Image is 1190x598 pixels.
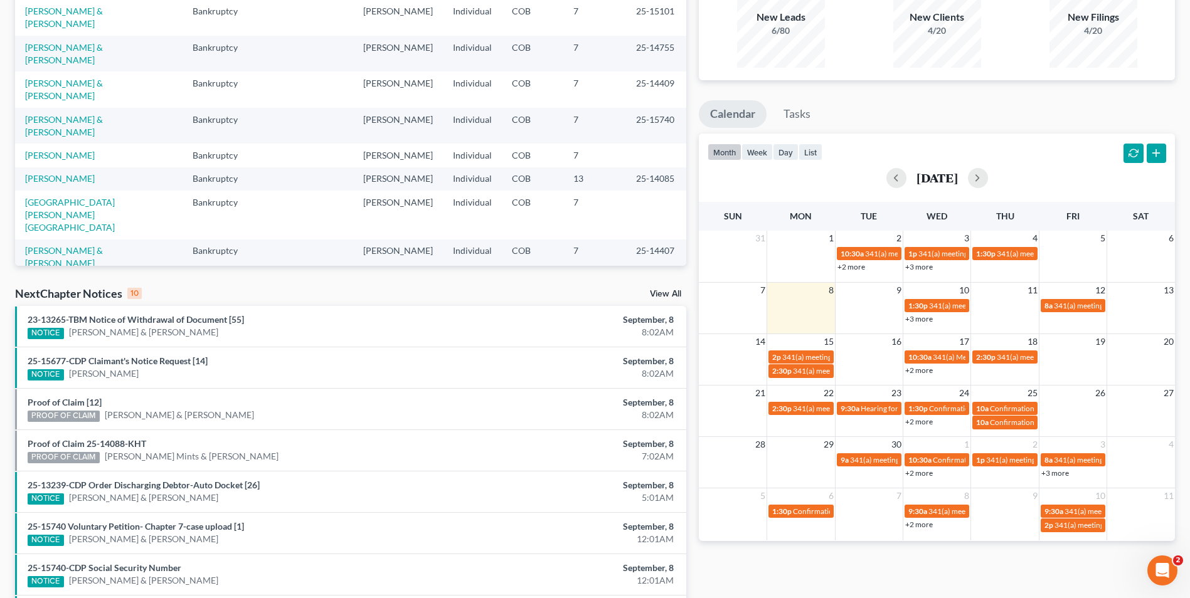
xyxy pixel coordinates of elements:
[1044,520,1053,530] span: 2p
[28,438,146,449] a: Proof of Claim 25-14088-KHT
[183,191,261,239] td: Bankruptcy
[841,404,859,413] span: 9:30a
[183,239,261,275] td: Bankruptcy
[467,479,674,491] div: September, 8
[754,334,767,349] span: 14
[793,506,935,516] span: Confirmation hearing for [PERSON_NAME]
[905,365,933,375] a: +2 more
[822,334,835,349] span: 15
[443,144,502,167] td: Individual
[353,239,443,275] td: [PERSON_NAME]
[467,533,674,545] div: 12:01AM
[976,352,996,362] span: 2:30p
[1026,283,1039,298] span: 11
[841,455,849,464] span: 9a
[626,36,686,71] td: 25-14755
[15,286,142,301] div: NextChapter Notices
[759,488,767,503] span: 5
[183,144,261,167] td: Bankruptcy
[626,167,686,191] td: 25-14085
[976,455,985,464] span: 1p
[563,36,626,71] td: 7
[1133,211,1149,221] span: Sat
[25,78,103,101] a: [PERSON_NAME] & [PERSON_NAME]
[502,191,563,239] td: COB
[353,71,443,107] td: [PERSON_NAME]
[737,24,825,37] div: 6/80
[28,328,64,339] div: NOTICE
[467,562,674,574] div: September, 8
[28,411,100,422] div: PROOF OF CLAIM
[28,535,64,546] div: NOTICE
[1162,386,1175,401] span: 27
[105,409,254,421] a: [PERSON_NAME] & [PERSON_NAME]
[861,404,959,413] span: Hearing for [PERSON_NAME]
[850,455,971,464] span: 341(a) meeting for [PERSON_NAME]
[28,562,181,573] a: 25-15740-CDP Social Security Number
[958,334,970,349] span: 17
[28,493,64,505] div: NOTICE
[1167,231,1175,246] span: 6
[1065,506,1186,516] span: 341(a) meeting for [PERSON_NAME]
[724,211,742,221] span: Sun
[183,167,261,191] td: Bankruptcy
[1066,211,1080,221] span: Fri
[502,71,563,107] td: COB
[908,301,928,310] span: 1:30p
[841,249,864,258] span: 10:30a
[183,71,261,107] td: Bankruptcy
[626,239,686,275] td: 25-14407
[467,326,674,338] div: 8:02AM
[861,211,877,221] span: Tue
[737,10,825,24] div: New Leads
[895,283,903,298] span: 9
[827,283,835,298] span: 8
[28,355,208,366] a: 25-15677-CDP Claimant's Notice Request [14]
[793,404,914,413] span: 341(a) meeting for [PERSON_NAME]
[1162,334,1175,349] span: 20
[467,450,674,463] div: 7:02AM
[1049,10,1137,24] div: New Filings
[905,468,933,478] a: +2 more
[69,326,218,338] a: [PERSON_NAME] & [PERSON_NAME]
[127,288,142,299] div: 10
[893,24,981,37] div: 4/20
[929,404,1174,413] span: Confirmation hearing for Broc Charleston second case & [PERSON_NAME]
[502,167,563,191] td: COB
[890,437,903,452] span: 30
[1094,334,1107,349] span: 19
[1049,24,1137,37] div: 4/20
[28,397,102,407] a: Proof of Claim [12]
[1162,283,1175,298] span: 13
[865,249,1053,258] span: 341(a) meeting for [PERSON_NAME] & [PERSON_NAME]
[443,36,502,71] td: Individual
[772,404,792,413] span: 2:30p
[563,239,626,275] td: 7
[905,262,933,271] a: +3 more
[827,231,835,246] span: 1
[754,437,767,452] span: 28
[799,144,822,160] button: list
[467,438,674,450] div: September, 8
[1041,468,1069,478] a: +3 more
[908,506,927,516] span: 9:30a
[699,100,767,128] a: Calendar
[443,239,502,275] td: Individual
[25,150,95,160] a: [PERSON_NAME]
[69,367,139,380] a: [PERSON_NAME]
[28,480,260,490] a: 25-13239-CDP Order Discharging Debtor-Auto Docket [26]
[754,386,767,401] span: 21
[928,506,1049,516] span: 341(a) meeting for [PERSON_NAME]
[927,211,947,221] span: Wed
[502,108,563,144] td: COB
[708,144,741,160] button: month
[741,144,773,160] button: week
[908,455,932,464] span: 10:30a
[467,520,674,533] div: September, 8
[467,313,674,326] div: September, 8
[467,574,674,587] div: 12:01AM
[25,197,115,233] a: [GEOGRAPHIC_DATA][PERSON_NAME][GEOGRAPHIC_DATA]
[837,262,865,271] a: +2 more
[963,437,970,452] span: 1
[25,114,103,137] a: [PERSON_NAME] & [PERSON_NAME]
